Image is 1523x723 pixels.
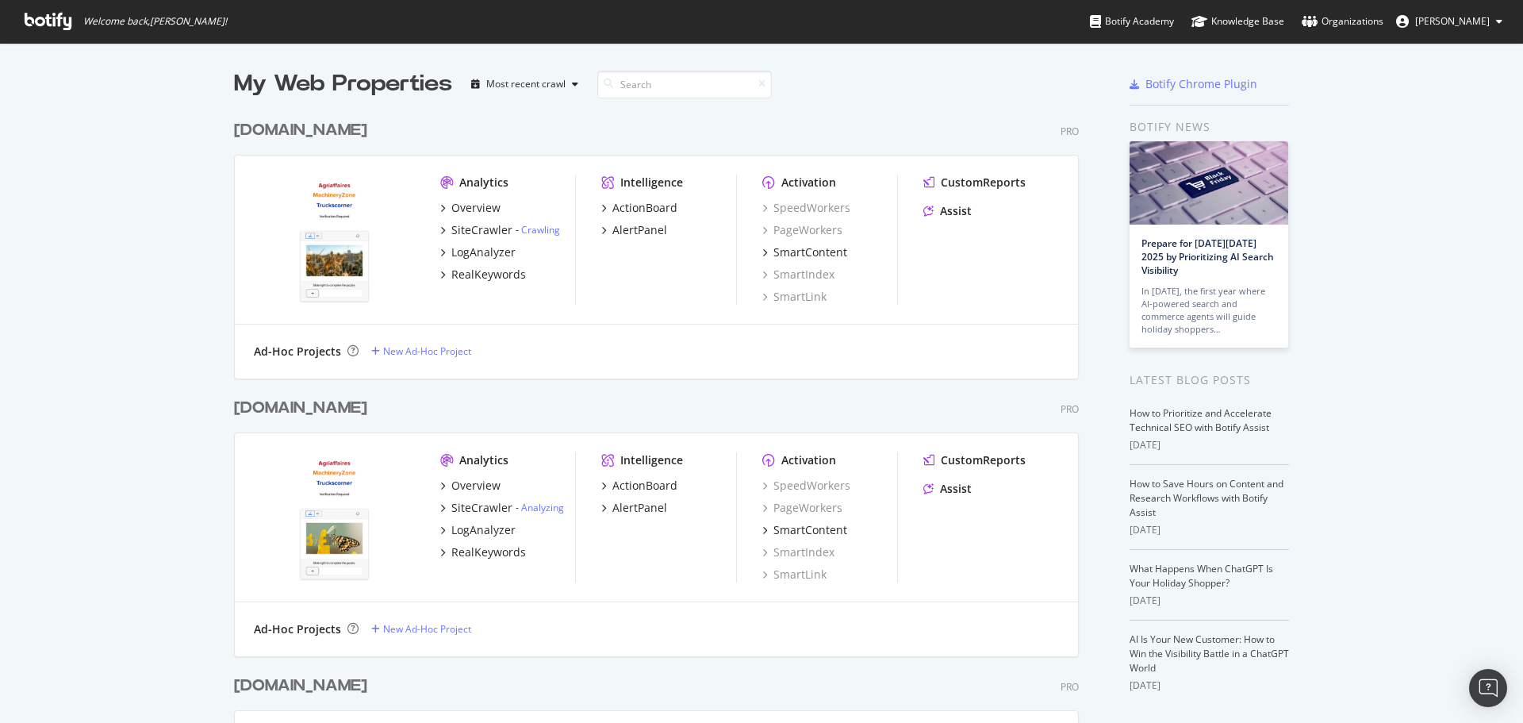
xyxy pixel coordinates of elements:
div: [DATE] [1130,594,1289,608]
a: SmartIndex [762,544,834,560]
button: [PERSON_NAME] [1383,9,1515,34]
div: CustomReports [941,175,1026,190]
div: Intelligence [620,175,683,190]
div: Pro [1061,125,1079,138]
div: Pro [1061,402,1079,416]
div: Organizations [1302,13,1383,29]
div: Intelligence [620,452,683,468]
div: Activation [781,452,836,468]
div: SmartContent [773,522,847,538]
img: agriaffaires.de [254,452,415,581]
div: AlertPanel [612,222,667,238]
div: RealKeywords [451,267,526,283]
a: SpeedWorkers [762,200,850,216]
div: [DATE] [1130,679,1289,693]
a: How to Save Hours on Content and Research Workflows with Botify Assist [1130,477,1283,519]
a: Botify Chrome Plugin [1130,76,1257,92]
a: New Ad-Hoc Project [371,344,471,358]
a: LogAnalyzer [440,522,516,538]
a: AI Is Your New Customer: How to Win the Visibility Battle in a ChatGPT World [1130,633,1289,675]
a: SmartLink [762,289,827,305]
a: Overview [440,478,501,494]
a: RealKeywords [440,544,526,560]
a: CustomReports [923,452,1026,468]
a: What Happens When ChatGPT Is Your Holiday Shopper? [1130,562,1273,590]
input: Search [597,71,772,98]
img: Prepare for Black Friday 2025 by Prioritizing AI Search Visibility [1130,141,1288,225]
div: SiteCrawler [451,500,512,516]
img: agriaffaires.it [254,175,415,303]
div: Analytics [459,175,508,190]
div: New Ad-Hoc Project [383,622,471,636]
a: SmartContent [762,244,847,260]
a: RealKeywords [440,267,526,283]
div: ActionBoard [612,478,677,494]
div: Latest Blog Posts [1130,371,1289,389]
div: In [DATE], the first year where AI-powered search and commerce agents will guide holiday shoppers… [1141,285,1276,336]
a: AlertPanel [601,222,667,238]
div: Botify Academy [1090,13,1174,29]
div: ActionBoard [612,200,677,216]
div: Open Intercom Messenger [1469,669,1507,707]
a: CustomReports [923,175,1026,190]
span: Elodie GRAND [1415,14,1490,28]
a: LogAnalyzer [440,244,516,260]
div: SiteCrawler [451,222,512,238]
div: LogAnalyzer [451,244,516,260]
div: Botify Chrome Plugin [1145,76,1257,92]
a: Crawling [521,223,560,237]
a: [DOMAIN_NAME] [234,397,374,420]
a: Prepare for [DATE][DATE] 2025 by Prioritizing AI Search Visibility [1141,237,1274,277]
div: Botify news [1130,118,1289,136]
a: New Ad-Hoc Project [371,622,471,636]
div: [DOMAIN_NAME] [234,397,367,420]
div: LogAnalyzer [451,522,516,538]
a: Assist [923,481,972,497]
a: SiteCrawler- Analyzing [440,500,564,516]
div: New Ad-Hoc Project [383,344,471,358]
a: [DOMAIN_NAME] [234,675,374,698]
div: Analytics [459,452,508,468]
a: SmartIndex [762,267,834,283]
span: Welcome back, [PERSON_NAME] ! [83,15,227,28]
a: Analyzing [521,501,564,514]
div: Assist [940,203,972,219]
a: SmartLink [762,567,827,583]
div: CustomReports [941,452,1026,468]
a: Overview [440,200,501,216]
div: Activation [781,175,836,190]
a: SiteCrawler- Crawling [440,222,560,238]
a: Assist [923,203,972,219]
a: PageWorkers [762,222,842,238]
div: Pro [1061,680,1079,694]
div: [DOMAIN_NAME] [234,675,367,698]
a: [DOMAIN_NAME] [234,119,374,142]
div: Overview [451,200,501,216]
button: Most recent crawl [465,71,585,97]
a: ActionBoard [601,200,677,216]
div: - [516,501,564,514]
a: SmartContent [762,522,847,538]
div: [DATE] [1130,438,1289,452]
div: PageWorkers [762,500,842,516]
div: Knowledge Base [1191,13,1284,29]
div: Ad-Hoc Projects [254,344,341,360]
div: Most recent crawl [486,79,566,89]
div: Ad-Hoc Projects [254,621,341,637]
div: RealKeywords [451,544,526,560]
a: How to Prioritize and Accelerate Technical SEO with Botify Assist [1130,406,1272,434]
a: SpeedWorkers [762,478,850,494]
div: [DOMAIN_NAME] [234,119,367,142]
div: [DATE] [1130,523,1289,537]
a: ActionBoard [601,478,677,494]
div: My Web Properties [234,68,452,100]
div: Overview [451,478,501,494]
div: SmartContent [773,244,847,260]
